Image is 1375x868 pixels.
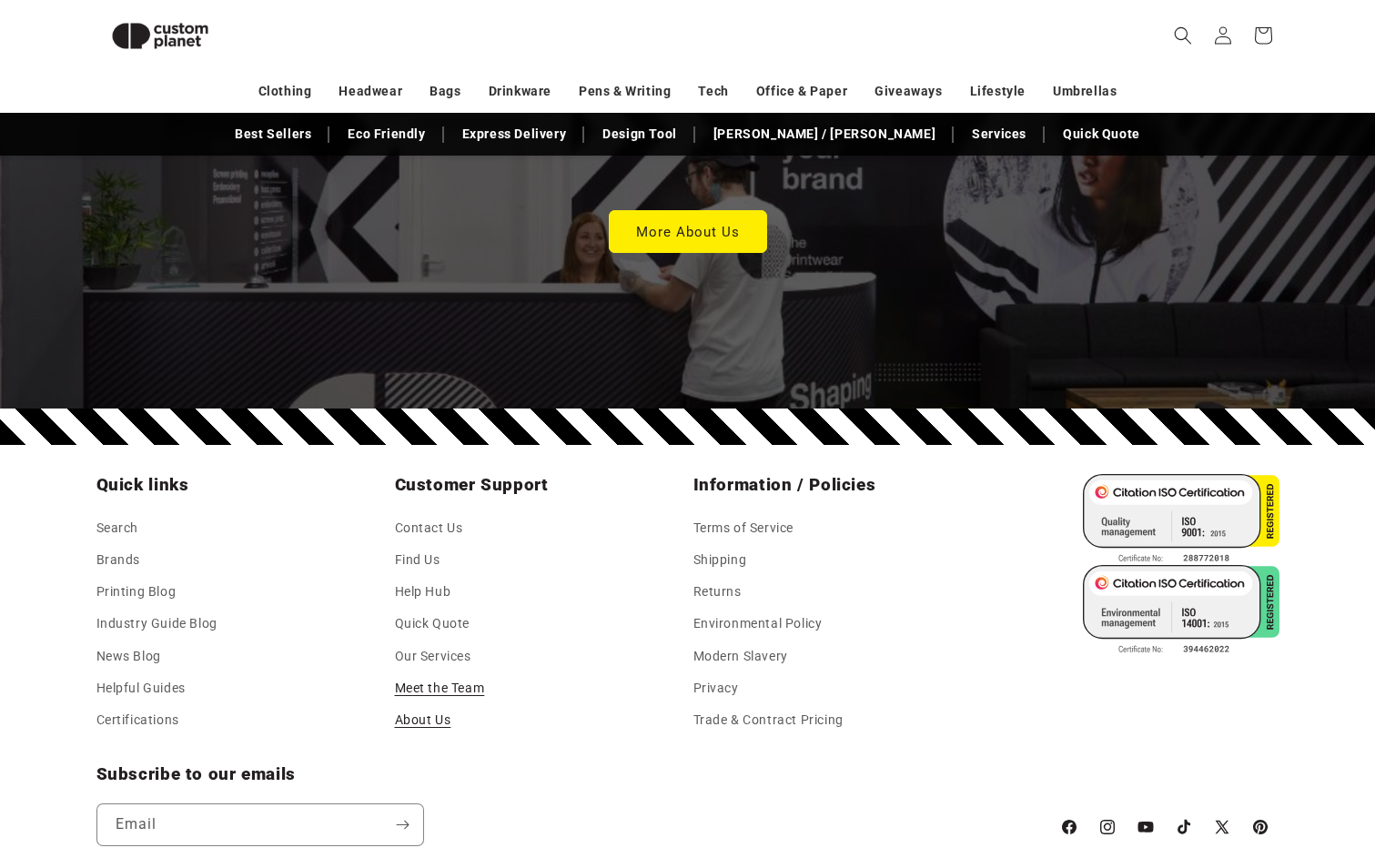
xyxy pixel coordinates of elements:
[693,608,823,640] a: Environmental Policy
[339,76,402,107] a: Headwear
[395,608,470,640] a: Quick Quote
[1054,118,1149,150] a: Quick Quote
[96,763,1041,785] h2: Subscribe to our emails
[395,474,682,496] h2: Customer Support
[693,704,844,736] a: Trade & Contract Pricing
[395,672,485,704] a: Meet the Team
[970,76,1026,107] a: Lifestyle
[963,118,1036,150] a: Services
[395,641,471,672] a: Our Services
[96,704,179,736] a: Certifications
[704,118,945,150] a: [PERSON_NAME] / [PERSON_NAME]
[693,576,742,608] a: Returns
[1083,565,1279,656] img: ISO 14001 Certified
[693,641,788,672] a: Modern Slavery
[383,803,423,846] button: Subscribe
[96,608,217,640] a: Industry Guide Blog
[1071,671,1375,868] iframe: Chat Widget
[96,517,139,544] a: Search
[698,76,728,107] a: Tech
[96,672,186,704] a: Helpful Guides
[395,544,440,576] a: Find Us
[579,76,671,107] a: Pens & Writing
[453,118,576,150] a: Express Delivery
[395,576,451,608] a: Help Hub
[593,118,686,150] a: Design Tool
[693,672,739,704] a: Privacy
[226,118,320,150] a: Best Sellers
[875,76,942,107] a: Giveaways
[693,517,794,544] a: Terms of Service
[1053,76,1117,107] a: Umbrellas
[96,544,141,576] a: Brands
[339,118,434,150] a: Eco Friendly
[1163,15,1203,56] summary: Search
[693,474,981,496] h2: Information / Policies
[693,544,747,576] a: Shipping
[756,76,847,107] a: Office & Paper
[395,517,463,544] a: Contact Us
[258,76,312,107] a: Clothing
[96,641,161,672] a: News Blog
[430,76,460,107] a: Bags
[96,576,177,608] a: Printing Blog
[609,210,767,253] a: More About Us
[395,704,451,736] a: About Us
[489,76,551,107] a: Drinkware
[1083,474,1279,565] img: ISO 9001 Certified
[96,474,384,496] h2: Quick links
[96,7,224,65] img: Custom Planet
